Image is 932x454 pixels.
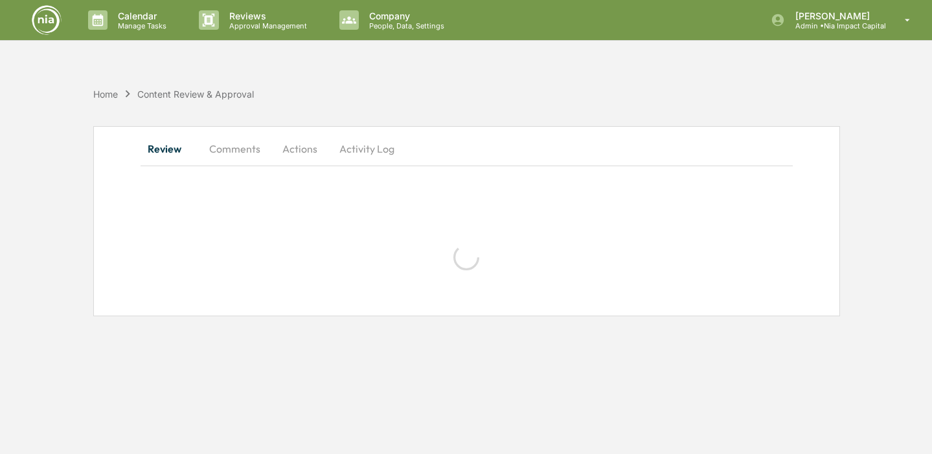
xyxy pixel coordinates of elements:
[137,89,254,100] div: Content Review & Approval
[93,89,118,100] div: Home
[141,133,199,164] button: Review
[108,10,173,21] p: Calendar
[199,133,271,164] button: Comments
[329,133,405,164] button: Activity Log
[359,10,451,21] p: Company
[219,10,313,21] p: Reviews
[31,5,62,36] img: logo
[359,21,451,30] p: People, Data, Settings
[785,10,886,21] p: [PERSON_NAME]
[219,21,313,30] p: Approval Management
[785,21,886,30] p: Admin • Nia Impact Capital
[108,21,173,30] p: Manage Tasks
[271,133,329,164] button: Actions
[141,133,793,164] div: secondary tabs example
